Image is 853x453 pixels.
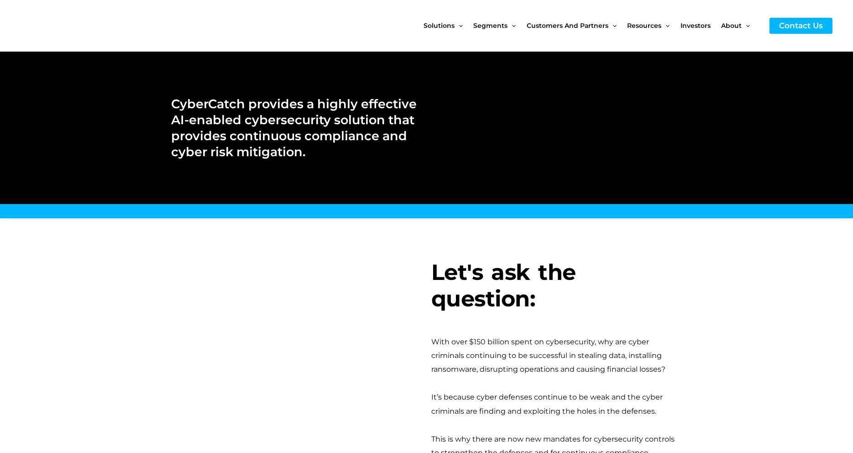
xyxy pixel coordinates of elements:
span: Segments [473,6,508,45]
nav: Site Navigation: New Main Menu [424,6,760,45]
span: Investors [680,6,711,45]
h2: CyberCatch provides a highly effective AI-enabled cybersecurity solution that provides continuous... [171,96,417,160]
span: Menu Toggle [742,6,750,45]
span: Menu Toggle [455,6,463,45]
h3: Let's ask the question: [431,259,682,312]
span: Customers and Partners [527,6,608,45]
span: Menu Toggle [608,6,617,45]
span: Menu Toggle [661,6,670,45]
span: About [721,6,742,45]
div: With over $150 billion spent on cybersecurity, why are cyber criminals continuing to be successfu... [431,335,682,377]
img: CyberCatch [16,7,126,45]
span: Resources [627,6,661,45]
span: Menu Toggle [508,6,516,45]
div: It’s because cyber defenses continue to be weak and the cyber criminals are finding and exploitin... [431,390,682,418]
span: Solutions [424,6,455,45]
a: Investors [680,6,721,45]
a: Contact Us [769,18,832,34]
